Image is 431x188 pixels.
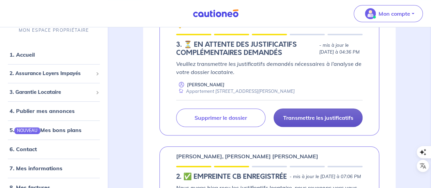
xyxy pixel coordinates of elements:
button: illu_account_valid_menu.svgMon compte [354,5,423,22]
div: 1. Accueil [3,48,105,61]
h5: 3. ⏳️️ EN ATTENTE DES JUSTIFICATIFS COMPLÉMENTAIRES DEMANDÉS [176,41,316,57]
p: MON ESPACE PROPRIÉTAIRE [19,27,89,33]
a: Supprimer le dossier [176,109,265,127]
div: 4. Publier mes annonces [3,104,105,118]
p: Mon compte [379,10,410,18]
div: 6. Contact [3,142,105,156]
a: Transmettre les justificatifs [274,109,363,127]
a: 4. Publier mes annonces [10,107,75,114]
a: 7. Mes informations [10,165,62,172]
p: Veuillez transmettre les justificatifs demandés nécessaires à l’analyse de votre dossier locataire. [176,60,363,76]
span: 2. Assurance Loyers Impayés [10,70,93,77]
div: 3. Garantie Locataire [3,86,105,99]
p: - mis à jour le [DATE] à 04:36 PM [319,42,363,56]
a: 5.NOUVEAUMes bons plans [10,127,81,133]
p: [PERSON_NAME], [PERSON_NAME] [PERSON_NAME] [176,152,318,160]
a: 6. Contact [10,146,37,153]
div: 7. Mes informations [3,161,105,175]
div: 2. Assurance Loyers Impayés [3,67,105,80]
img: illu_account_valid_menu.svg [365,8,376,19]
img: Cautioneo [190,9,241,18]
a: 1. Accueil [10,51,35,58]
div: state: DOCUMENTS-INCOMPLETE, Context: NEW,CHOOSE-CERTIFICATE,RELATIONSHIP,LESSOR-DOCUMENTS,NOT-EL... [176,41,363,57]
div: 5.NOUVEAUMes bons plans [3,123,105,137]
h5: 2.︎ ✅ EMPREINTE CB ENREGISTRÉE [176,173,287,181]
p: [PERSON_NAME] [187,82,225,88]
p: Transmettre les justificatifs [283,114,353,121]
span: 3. Garantie Locataire [10,88,93,96]
div: state: CB-VALIDATED, Context: NEW,CHOOSE-CERTIFICATE,RELATIONSHIP,LESSOR-DOCUMENTS [176,173,363,181]
div: Appartement [STREET_ADDRESS][PERSON_NAME] [176,88,295,95]
p: - mis à jour le [DATE] à 07:06 PM [290,173,360,180]
p: Supprimer le dossier [195,114,247,121]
